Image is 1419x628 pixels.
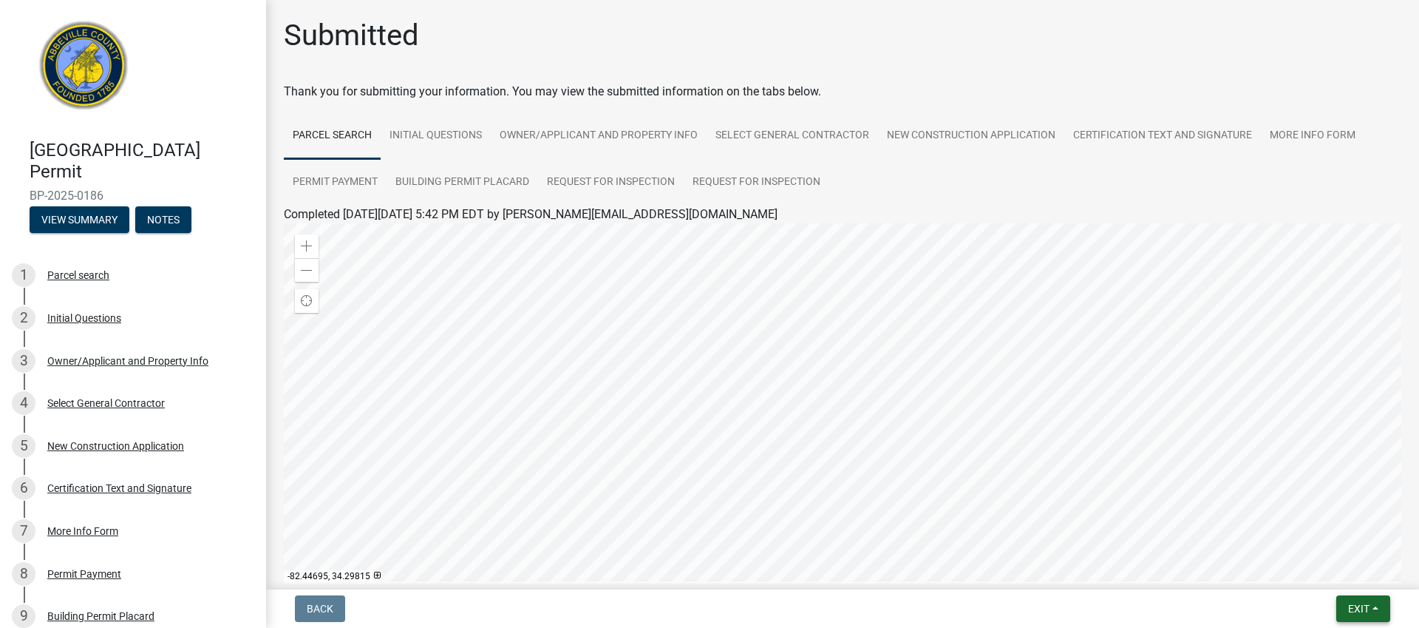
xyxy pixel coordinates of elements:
[1348,603,1369,615] span: Exit
[47,483,191,493] div: Certification Text and Signature
[30,206,129,233] button: View Summary
[295,258,319,282] div: Zoom out
[1384,582,1398,592] a: Esri
[1329,581,1401,593] div: Powered by
[30,16,138,124] img: Abbeville County, South Carolina
[30,215,129,226] wm-modal-confirm: Summary
[284,112,381,160] a: Parcel search
[47,313,121,323] div: Initial Questions
[12,263,35,287] div: 1
[387,159,538,206] a: Building Permit Placard
[1064,112,1261,160] a: Certification Text and Signature
[684,159,829,206] a: Request for Inspection
[491,112,707,160] a: Owner/Applicant and Property Info
[707,112,878,160] a: Select General Contractor
[12,562,35,586] div: 8
[135,215,191,226] wm-modal-confirm: Notes
[30,189,236,203] span: BP-2025-0186
[12,391,35,415] div: 4
[307,603,333,615] span: Back
[47,398,165,408] div: Select General Contractor
[284,159,387,206] a: Permit Payment
[12,306,35,330] div: 2
[1336,595,1390,622] button: Exit
[47,270,109,280] div: Parcel search
[284,207,777,221] span: Completed [DATE][DATE] 5:42 PM EDT by [PERSON_NAME][EMAIL_ADDRESS][DOMAIN_NAME]
[30,140,254,183] h4: [GEOGRAPHIC_DATA] Permit
[47,569,121,579] div: Permit Payment
[381,112,491,160] a: Initial Questions
[295,234,319,258] div: Zoom in
[47,356,208,366] div: Owner/Applicant and Property Info
[295,595,345,622] button: Back
[12,349,35,373] div: 3
[284,83,1401,101] div: Thank you for submitting your information. You may view the submitted information on the tabs below.
[295,289,319,313] div: Find my location
[538,159,684,206] a: Request for Inspection
[1261,112,1364,160] a: More Info Form
[284,18,419,53] h1: Submitted
[12,476,35,500] div: 6
[47,441,184,451] div: New Construction Application
[12,519,35,543] div: 7
[12,604,35,628] div: 9
[878,112,1064,160] a: New Construction Application
[135,206,191,233] button: Notes
[47,611,154,621] div: Building Permit Placard
[284,581,1329,593] div: Maxar
[12,434,35,458] div: 5
[47,526,118,536] div: More Info Form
